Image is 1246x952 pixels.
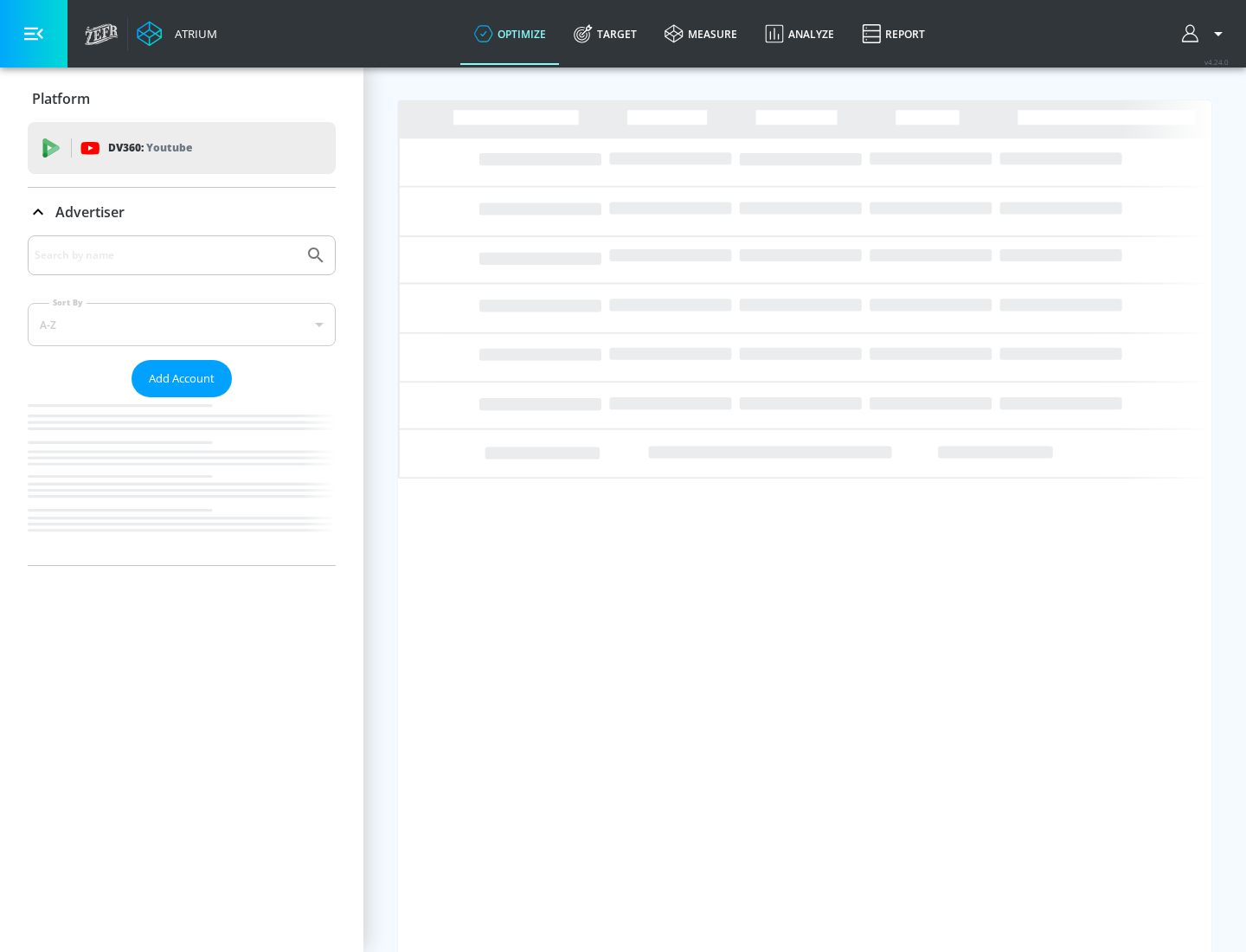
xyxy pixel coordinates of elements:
[848,3,939,65] a: Report
[1204,57,1229,67] span: v 4.24.0
[49,297,87,308] label: Sort By
[28,303,336,346] div: A-Z
[460,3,560,65] a: optimize
[137,21,217,47] a: Atrium
[560,3,651,65] a: Target
[651,3,751,65] a: measure
[168,26,217,42] div: Atrium
[32,89,90,108] p: Platform
[55,203,125,222] p: Advertiser
[146,138,192,157] p: Youtube
[108,138,192,158] p: DV360:
[132,360,232,397] button: Add Account
[28,397,336,565] nav: list of Advertiser
[28,74,336,123] div: Platform
[28,122,336,174] div: DV360: Youtube
[35,244,297,267] input: Search by name
[28,188,336,236] div: Advertiser
[28,235,336,565] div: Advertiser
[149,369,215,389] span: Add Account
[751,3,848,65] a: Analyze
